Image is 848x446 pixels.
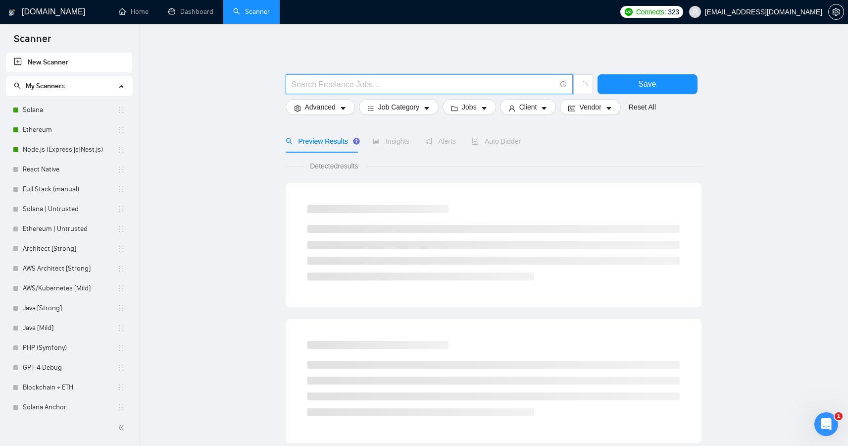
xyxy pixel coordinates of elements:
[117,403,125,411] span: holder
[598,74,698,94] button: Save
[6,298,132,318] li: Java [Strong]
[233,7,270,16] a: searchScanner
[117,384,125,391] span: holder
[373,138,380,145] span: area-chart
[828,4,844,20] button: setting
[835,412,843,420] span: 1
[6,397,132,417] li: Solana Anchor
[23,358,117,378] a: GPT-4 Debug
[23,160,117,179] a: React Native
[6,199,132,219] li: Solana | Untrusted
[23,239,117,259] a: Architect [Strong]
[23,378,117,397] a: Blockchain + ETH
[6,32,59,53] span: Scanner
[23,318,117,338] a: Java [Mild]
[423,105,430,112] span: caret-down
[6,358,132,378] li: GPT-4 Debug
[23,298,117,318] a: Java [Strong]
[605,105,612,112] span: caret-down
[294,105,301,112] span: setting
[472,138,479,145] span: robot
[668,6,679,17] span: 323
[117,225,125,233] span: holder
[286,137,357,145] span: Preview Results
[6,120,132,140] li: Ethereum
[117,245,125,253] span: holder
[286,99,355,115] button: settingAdvancedcaret-down
[23,120,117,140] a: Ethereum
[23,100,117,120] a: Solana
[23,199,117,219] a: Solana | Untrusted
[560,81,567,88] span: info-circle
[6,279,132,298] li: AWS/Kubernetes [Mild]
[117,364,125,372] span: holder
[829,8,844,16] span: setting
[451,105,458,112] span: folder
[462,102,477,112] span: Jobs
[6,318,132,338] li: Java [Mild]
[6,378,132,397] li: Blockchain + ETH
[579,102,601,112] span: Vendor
[292,78,556,91] input: Search Freelance Jobs...
[6,219,132,239] li: Ethereum | Untrusted
[443,99,496,115] button: folderJobscaret-down
[117,185,125,193] span: holder
[117,344,125,352] span: holder
[378,102,419,112] span: Job Category
[692,8,698,15] span: user
[117,304,125,312] span: holder
[6,140,132,160] li: Node.js (Express.js|Nest.js)
[14,53,124,72] a: New Scanner
[6,160,132,179] li: React Native
[6,53,132,72] li: New Scanner
[6,100,132,120] li: Solana
[359,99,439,115] button: barsJob Categorycaret-down
[352,137,361,146] div: Tooltip anchor
[367,105,374,112] span: bars
[23,279,117,298] a: AWS/Kubernetes [Mild]
[373,137,409,145] span: Insights
[560,99,620,115] button: idcardVendorcaret-down
[636,6,666,17] span: Connects:
[23,219,117,239] a: Ethereum | Untrusted
[8,4,15,20] img: logo
[481,105,488,112] span: caret-down
[625,8,633,16] img: upwork-logo.png
[303,161,365,171] span: Detected results
[425,138,432,145] span: notification
[638,78,656,90] span: Save
[286,138,293,145] span: search
[579,81,588,90] span: loading
[814,412,838,436] iframe: Intercom live chat
[23,397,117,417] a: Solana Anchor
[117,284,125,292] span: holder
[6,259,132,279] li: AWS Architect [Strong]
[23,179,117,199] a: Full Stack (manual)
[117,106,125,114] span: holder
[340,105,347,112] span: caret-down
[14,82,21,89] span: search
[117,265,125,273] span: holder
[541,105,548,112] span: caret-down
[6,338,132,358] li: PHP (Symfony)
[508,105,515,112] span: user
[23,338,117,358] a: PHP (Symfony)
[117,126,125,134] span: holder
[500,99,556,115] button: userClientcaret-down
[23,140,117,160] a: Node.js (Express.js|Nest.js)
[117,324,125,332] span: holder
[629,102,656,112] a: Reset All
[14,82,65,90] span: My Scanners
[305,102,336,112] span: Advanced
[6,239,132,259] li: Architect [Strong]
[472,137,521,145] span: Auto Bidder
[23,259,117,279] a: AWS Architect [Strong]
[117,166,125,173] span: holder
[519,102,537,112] span: Client
[117,146,125,154] span: holder
[118,423,128,433] span: double-left
[168,7,213,16] a: dashboardDashboard
[117,205,125,213] span: holder
[568,105,575,112] span: idcard
[26,82,65,90] span: My Scanners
